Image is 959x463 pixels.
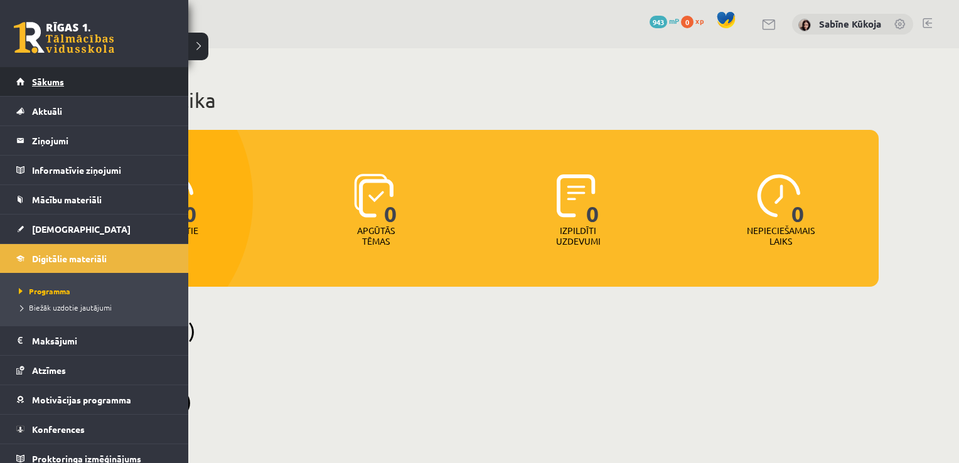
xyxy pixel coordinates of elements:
[819,18,881,30] a: Sabīne Kūkoja
[16,302,112,312] span: Biežāk uzdotie jautājumi
[16,415,173,444] a: Konferences
[747,225,815,247] p: Nepieciešamais laiks
[16,286,70,296] span: Programma
[16,302,176,313] a: Biežāk uzdotie jautājumi
[16,244,173,273] a: Digitālie materiāli
[586,174,599,225] span: 0
[32,365,66,376] span: Atzīmes
[798,19,811,31] img: Sabīne Kūkoja
[32,394,131,405] span: Motivācijas programma
[557,174,596,218] img: icon-completed-tasks-ad58ae20a441b2904462921112bc710f1caf180af7a3daa7317a5a94f2d26646.svg
[351,225,400,247] p: Apgūtās tēmas
[75,88,879,113] h1: Mana statistika
[16,215,173,243] a: [DEMOGRAPHIC_DATA]
[354,174,394,218] img: icon-learned-topics-4a711ccc23c960034f471b6e78daf4a3bad4a20eaf4de84257b87e66633f6470.svg
[184,174,197,225] span: 0
[32,326,173,355] legend: Maksājumi
[681,16,694,28] span: 0
[16,326,173,355] a: Maksājumi
[32,194,102,205] span: Mācību materiāli
[16,67,173,96] a: Sākums
[32,423,85,435] span: Konferences
[757,174,801,218] img: icon-clock-7be60019b62300814b6bd22b8e044499b485619524d84068768e800edab66f18.svg
[16,126,173,155] a: Ziņojumi
[384,174,397,225] span: 0
[650,16,679,26] a: 943 mP
[32,253,107,264] span: Digitālie materiāli
[554,225,603,247] p: Izpildīti uzdevumi
[16,156,173,184] a: Informatīvie ziņojumi
[650,16,667,28] span: 943
[16,385,173,414] a: Motivācijas programma
[681,16,710,26] a: 0 xp
[75,389,879,413] h2: Pabeigtie (0)
[32,126,173,155] legend: Ziņojumi
[16,185,173,214] a: Mācību materiāli
[669,16,679,26] span: mP
[32,76,64,87] span: Sākums
[695,16,704,26] span: xp
[32,223,131,235] span: [DEMOGRAPHIC_DATA]
[75,318,879,343] h2: Pieejamie (0)
[14,22,114,53] a: Rīgas 1. Tālmācības vidusskola
[791,174,805,225] span: 0
[16,97,173,125] a: Aktuāli
[16,356,173,385] a: Atzīmes
[32,105,62,117] span: Aktuāli
[32,156,173,184] legend: Informatīvie ziņojumi
[16,285,176,297] a: Programma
